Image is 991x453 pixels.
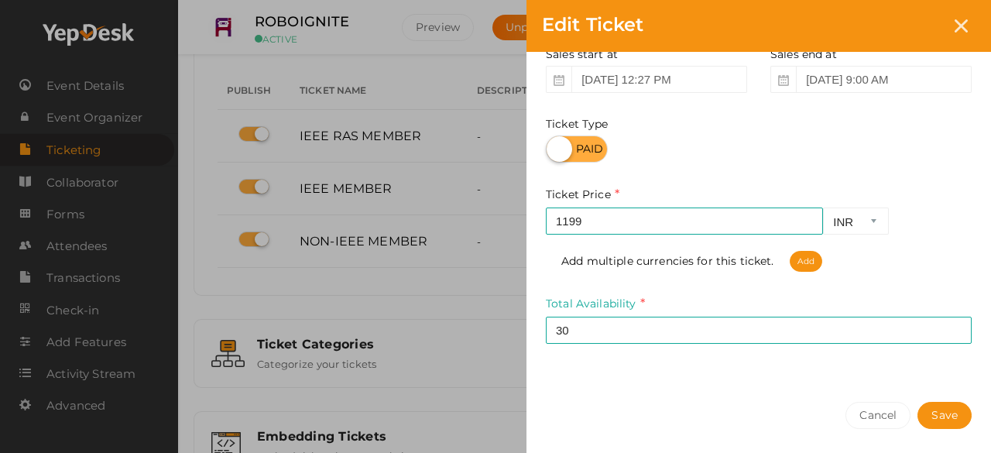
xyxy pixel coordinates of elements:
[546,116,609,132] label: Ticket Type
[790,251,822,272] span: Add
[845,402,910,429] button: Cancel
[546,46,618,62] label: Sales start at
[917,402,972,429] button: Save
[561,254,822,268] span: Add multiple currencies for this ticket.
[546,295,645,313] label: Total Availability
[546,208,823,235] input: Amount
[542,13,644,36] span: Edit Ticket
[546,186,619,204] label: Ticket Price
[770,46,837,62] label: Sales end at
[546,317,972,344] input: Availability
